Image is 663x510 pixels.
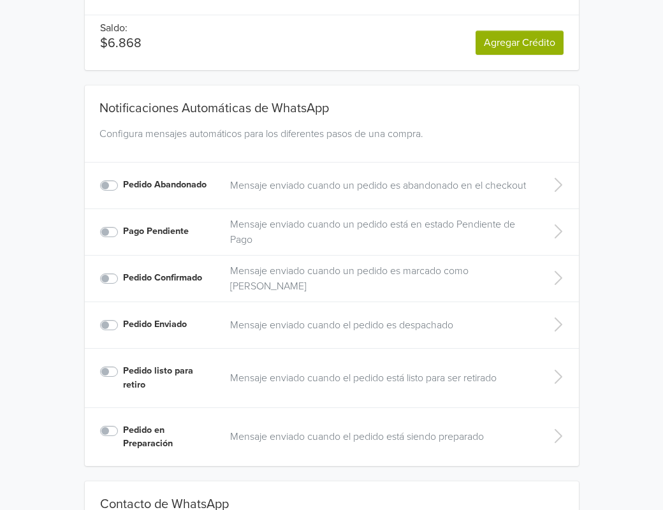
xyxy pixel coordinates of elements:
[94,126,569,157] div: Configura mensajes automáticos para los diferentes pasos de una compra.
[230,263,530,294] a: Mensaje enviado cuando un pedido es marcado como [PERSON_NAME]
[123,224,189,238] label: Pago Pendiente
[123,423,215,451] label: Pedido en Preparación
[123,271,202,285] label: Pedido Confirmado
[100,20,142,36] p: Saldo:
[100,36,142,51] p: $6.868
[94,85,569,121] div: Notificaciones Automáticas de WhatsApp
[476,31,564,55] a: Agregar Crédito
[230,217,530,247] a: Mensaje enviado cuando un pedido está en estado Pendiente de Pago
[123,317,187,331] label: Pedido Enviado
[230,317,530,333] a: Mensaje enviado cuando el pedido es despachado
[230,370,530,386] a: Mensaje enviado cuando el pedido está listo para ser retirado
[123,178,207,192] label: Pedido Abandonado
[230,429,530,444] a: Mensaje enviado cuando el pedido está siendo preparado
[230,178,530,193] a: Mensaje enviado cuando un pedido es abandonado en el checkout
[123,364,215,391] label: Pedido listo para retiro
